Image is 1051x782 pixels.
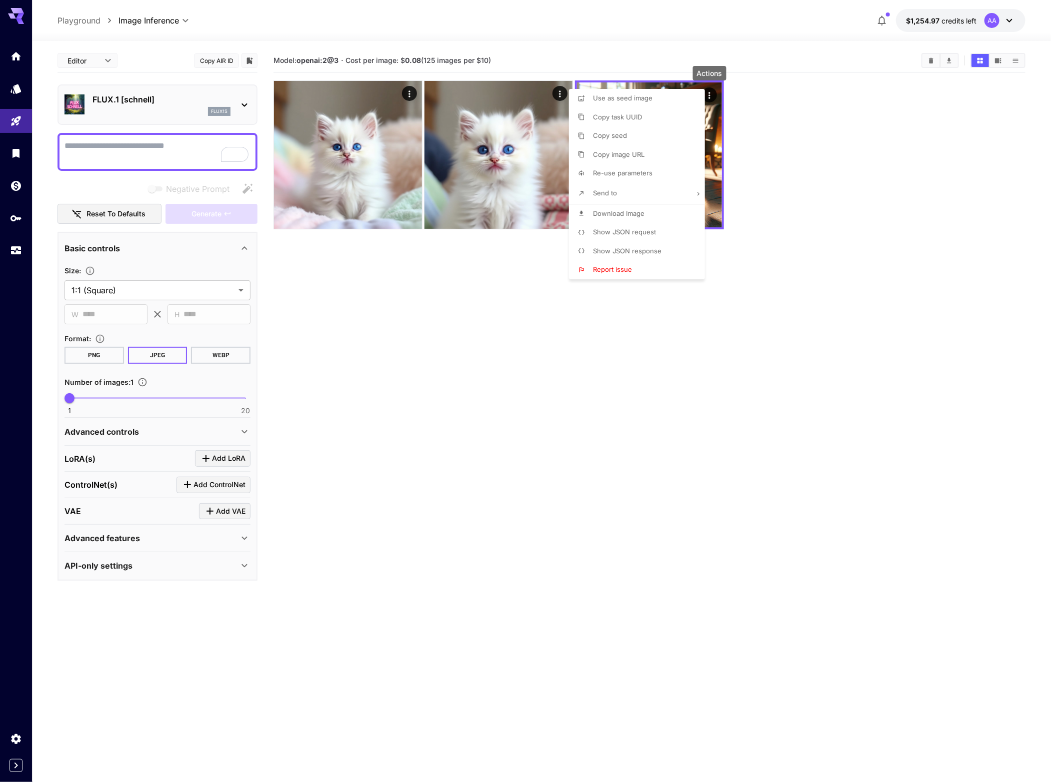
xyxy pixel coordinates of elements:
span: Report issue [593,265,632,273]
span: Copy task UUID [593,113,642,121]
span: Copy seed [593,131,627,139]
div: Actions [693,66,726,80]
span: Download Image [593,209,644,217]
span: Send to [593,189,617,197]
span: Show JSON request [593,228,656,236]
span: Show JSON response [593,247,661,255]
span: Copy image URL [593,150,644,158]
span: Use as seed image [593,94,652,102]
span: Re-use parameters [593,169,652,177]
